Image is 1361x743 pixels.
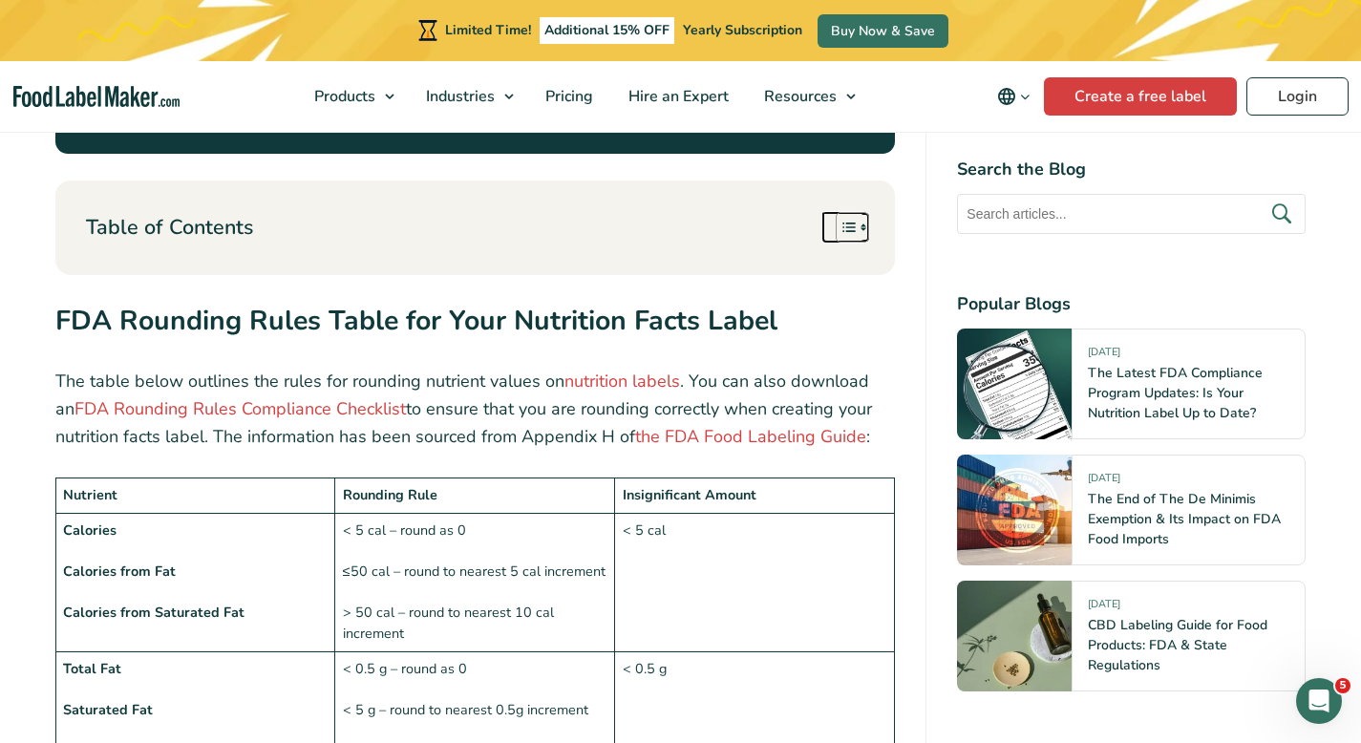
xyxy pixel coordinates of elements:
a: The End of The De Minimis Exemption & Its Impact on FDA Food Imports [1088,490,1281,548]
span: [DATE] [1088,471,1120,493]
a: Hire an Expert [611,61,742,132]
a: Products [297,61,404,132]
span: Industries [420,86,497,107]
button: Change language [984,77,1044,116]
span: Limited Time! [445,21,531,39]
strong: Insignificant Amount [623,485,756,504]
span: 5 [1335,678,1350,693]
a: Industries [409,61,523,132]
h4: Search the Blog [957,157,1306,182]
strong: Rounding Rule [343,485,437,504]
a: Buy Now & Save [818,14,948,48]
a: Resources [747,61,865,132]
a: Login [1246,77,1349,116]
span: Hire an Expert [623,86,731,107]
span: Yearly Subscription [683,21,802,39]
span: Additional 15% OFF [540,17,674,44]
strong: Calories from Fat [63,562,176,581]
a: the FDA Food Labeling Guide [635,425,866,448]
p: The table below outlines the rules for rounding nutrient values on . You can also download an to ... [55,368,896,450]
strong: Calories from Saturated Fat [63,603,245,622]
a: Food Label Maker homepage [13,86,180,108]
a: nutrition labels [564,370,680,393]
strong: Total Fat [63,659,121,678]
strong: FDA Rounding Rules Table for Your Nutrition Facts Label [55,302,777,339]
p: Table of Contents [86,213,253,243]
strong: Saturated Fat [63,700,153,719]
td: < 5 cal – round as 0 ≤50 cal – round to nearest 5 cal increment > 50 cal – round to nearest 10 ca... [335,513,615,651]
a: FDA Rounding Rules Compliance Checklist [74,397,406,420]
span: Products [308,86,377,107]
span: Pricing [540,86,595,107]
span: [DATE] [1088,345,1120,367]
strong: Nutrient [63,485,117,504]
a: The Latest FDA Compliance Program Updates: Is Your Nutrition Label Up to Date? [1088,364,1263,422]
a: CBD Labeling Guide for Food Products: FDA & State Regulations [1088,616,1267,674]
td: < 5 cal [615,513,895,651]
iframe: Intercom live chat [1296,678,1342,724]
span: [DATE] [1088,597,1120,619]
input: Search articles... [957,194,1306,234]
a: Toggle Table of Content [821,211,864,244]
a: Create a free label [1044,77,1237,116]
strong: Calories [63,520,117,540]
h4: Popular Blogs [957,291,1306,317]
span: Resources [758,86,839,107]
a: Pricing [528,61,606,132]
